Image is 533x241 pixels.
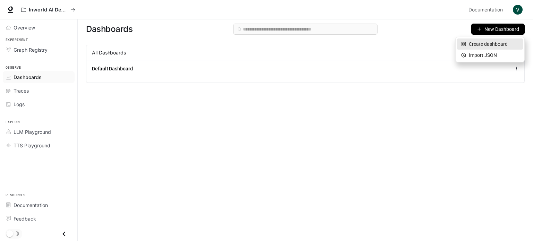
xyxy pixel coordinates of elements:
button: User avatar [511,3,525,17]
a: Documentation [3,199,75,211]
span: Dark mode toggle [6,230,13,237]
img: website_grey.svg [11,18,17,24]
img: tab_domain_overview_orange.svg [19,40,24,46]
span: Overview [14,24,35,31]
span: TTS Playground [14,142,50,149]
span: Feedback [14,215,36,222]
a: Dashboards [3,71,75,83]
span: Dashboards [14,74,42,81]
img: logo_orange.svg [11,11,17,17]
a: Traces [3,85,75,97]
img: tab_keywords_by_traffic_grey.svg [69,40,75,46]
div: Domain Overview [26,41,62,45]
button: Close drawer [56,227,72,241]
span: Documentation [14,201,48,209]
img: User avatar [513,5,523,15]
p: Inworld AI Demos [29,7,68,13]
span: New Dashboard [484,25,519,33]
button: New Dashboard [471,24,525,35]
a: Feedback [3,213,75,225]
span: All Dashboards [92,49,126,56]
a: Graph Registry [3,44,75,56]
span: Dashboards [86,22,133,36]
span: Documentation [468,6,503,14]
span: Traces [14,87,29,94]
button: All workspaces [18,3,78,17]
a: Logs [3,98,75,110]
a: Documentation [466,3,508,17]
a: LLM Playground [3,126,75,138]
div: Import JSON [461,51,519,59]
span: Logs [14,101,25,108]
span: LLM Playground [14,128,51,136]
a: TTS Playground [3,139,75,152]
div: Create dashboard [461,40,519,48]
div: v 4.0.25 [19,11,34,17]
a: Default Dashboard [92,65,133,72]
span: Graph Registry [14,46,48,53]
div: Domain: [URL] [18,18,49,24]
a: Overview [3,21,75,34]
div: Keywords by Traffic [77,41,117,45]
